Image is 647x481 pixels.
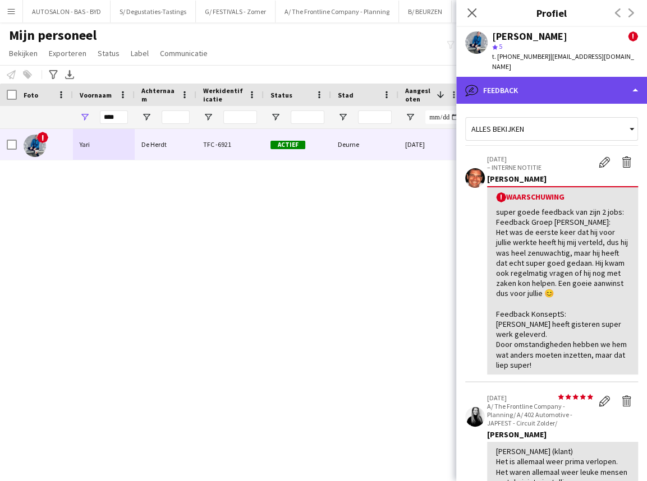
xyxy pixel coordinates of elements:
[100,110,128,124] input: Voornaam Filter Invoer
[487,174,638,184] div: [PERSON_NAME]
[111,1,196,22] button: S/ Degustaties-Tastings
[203,112,213,122] button: Open Filtermenu
[358,110,392,124] input: Stad Filter Invoer
[496,192,506,202] span: !
[73,129,135,160] div: Yari
[270,141,305,149] span: Actief
[4,46,42,61] a: Bekijken
[452,1,560,22] button: S/ GOLAZO BRANDS (Sportizon)
[338,91,354,99] span: Stad
[496,207,629,370] div: super goede feedback van zijn 2 jobs: Feedback Groep [PERSON_NAME]: Het was de eerste keer dat hi...
[223,110,257,124] input: Werkidentificatie Filter Invoer
[487,429,638,440] div: [PERSON_NAME]
[499,42,502,50] span: 5
[9,27,97,44] span: Mijn personeel
[628,31,638,41] span: !
[131,48,149,58] span: Label
[496,192,629,202] div: Waarschuwing
[24,91,38,99] span: Foto
[80,112,90,122] button: Open Filtermenu
[492,52,634,71] span: | [EMAIL_ADDRESS][DOMAIN_NAME]
[93,46,124,61] a: Status
[37,132,48,143] span: !
[23,1,111,22] button: AUTOSALON - BAS - BYD
[196,1,276,22] button: G/ FESTIVALS - Zomer
[141,86,176,103] span: Achternaam
[270,112,281,122] button: Open Filtermenu
[162,110,190,124] input: Achternaam Filter Invoer
[80,91,112,99] span: Voornaam
[331,129,398,160] div: Deurne
[338,112,348,122] button: Open Filtermenu
[487,163,593,172] p: – INTERNE NOTITIE
[203,86,244,103] span: Werkidentificatie
[135,129,196,160] div: De Herdt
[98,48,120,58] span: Status
[487,402,593,427] p: A/ The Frontline Company - Planning/ A/ 402 Automotive - JAPFEST - Circuit Zolder/
[405,86,432,103] span: Aangesloten
[492,52,550,61] span: t. [PHONE_NUMBER]
[487,394,593,402] p: [DATE]
[456,6,647,20] h3: Profiel
[270,91,292,99] span: Status
[141,112,152,122] button: Open Filtermenu
[126,46,153,61] a: Label
[487,155,593,163] p: [DATE]
[9,48,38,58] span: Bekijken
[291,110,324,124] input: Status Filter Invoer
[155,46,212,61] a: Communicatie
[276,1,399,22] button: A/ The Frontline Company - Planning
[44,46,91,61] a: Exporteren
[471,124,524,134] span: Alles bekijken
[47,68,60,81] app-action-btn: Geavanceerde filters
[63,68,76,81] app-action-btn: Exporteer XLSX
[399,1,452,22] button: B/ BEURZEN
[405,112,415,122] button: Open Filtermenu
[492,31,567,41] div: [PERSON_NAME]
[49,48,86,58] span: Exporteren
[398,129,466,160] div: [DATE]
[196,129,264,160] div: TFC -6921
[160,48,208,58] span: Communicatie
[425,110,459,124] input: Aangesloten Filter Invoer
[24,135,46,157] img: Yari De Herdt
[456,77,647,104] div: Feedback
